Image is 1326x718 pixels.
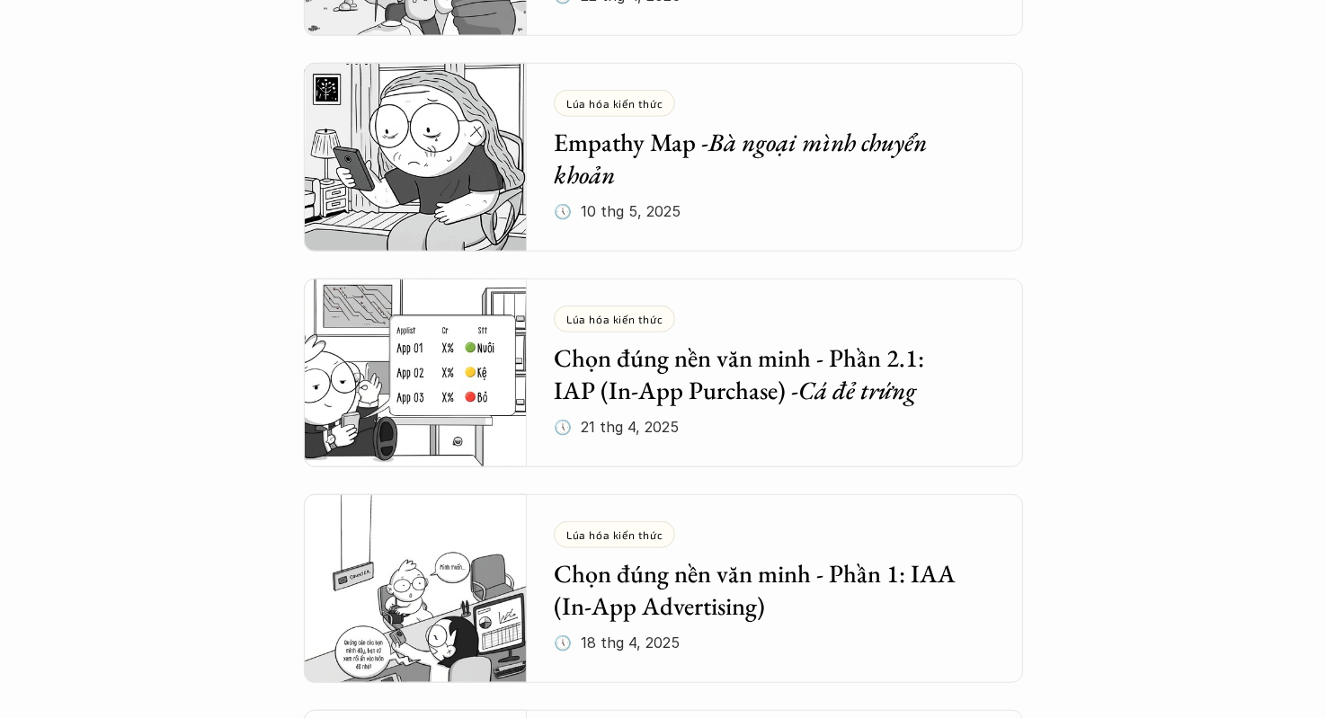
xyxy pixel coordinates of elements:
p: 🕔 18 thg 4, 2025 [554,629,680,656]
a: Lúa hóa kiến thứcEmpathy Map -Bà ngoại mình chuyển khoản🕔 10 thg 5, 2025 [304,63,1023,252]
p: Lúa hóa kiến thức [566,313,663,325]
p: 🕔 21 thg 4, 2025 [554,413,679,440]
p: 🕔 10 thg 5, 2025 [554,198,681,225]
em: Cá đẻ trứng [798,374,916,406]
a: Lúa hóa kiến thứcChọn đúng nền văn minh - Phần 1: IAA (In-App Advertising)🕔 18 thg 4, 2025 [304,494,1023,683]
h5: Chọn đúng nền văn minh - Phần 2.1: IAP (In-App Purchase) - [554,341,969,407]
h5: Chọn đúng nền văn minh - Phần 1: IAA (In-App Advertising) [554,557,969,623]
a: Lúa hóa kiến thứcChọn đúng nền văn minh - Phần 2.1: IAP (In-App Purchase) -Cá đẻ trứng🕔 21 thg 4,... [304,279,1023,467]
em: Bà ngoại mình chuyển khoản [554,126,932,191]
h5: Empathy Map - [554,126,969,191]
p: Lúa hóa kiến thức [566,97,663,110]
p: Lúa hóa kiến thức [566,528,663,541]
